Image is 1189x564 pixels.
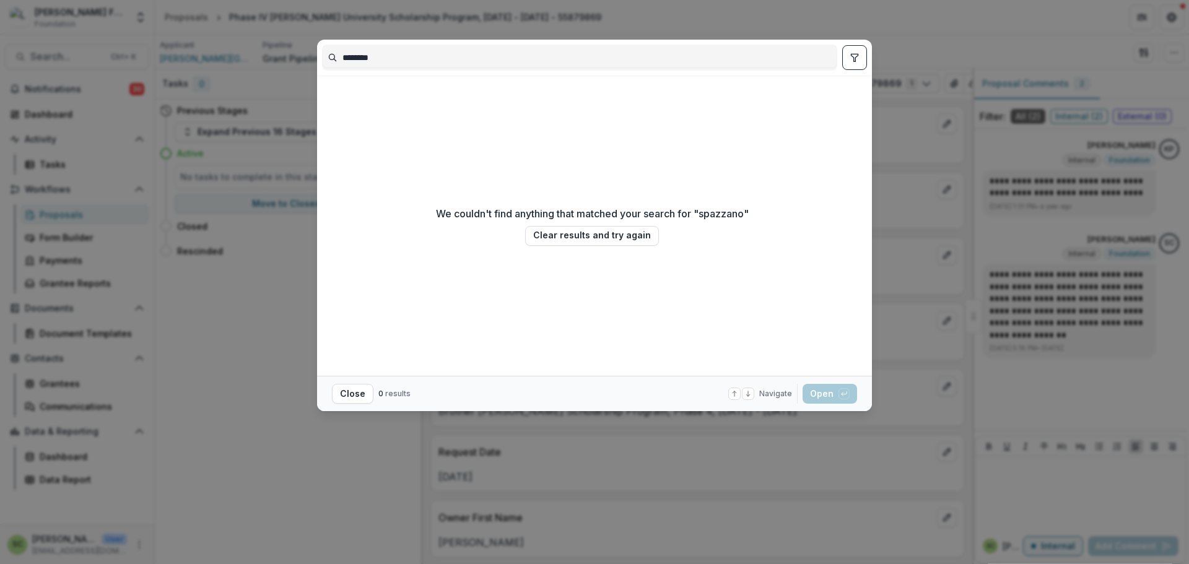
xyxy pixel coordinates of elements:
button: Open [803,384,857,404]
span: results [385,389,411,398]
span: Navigate [759,388,792,399]
span: 0 [378,389,383,398]
button: Clear results and try again [525,226,659,246]
button: Close [332,384,373,404]
button: toggle filters [842,45,867,70]
p: We couldn't find anything that matched your search for " spazzano " [436,206,749,221]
